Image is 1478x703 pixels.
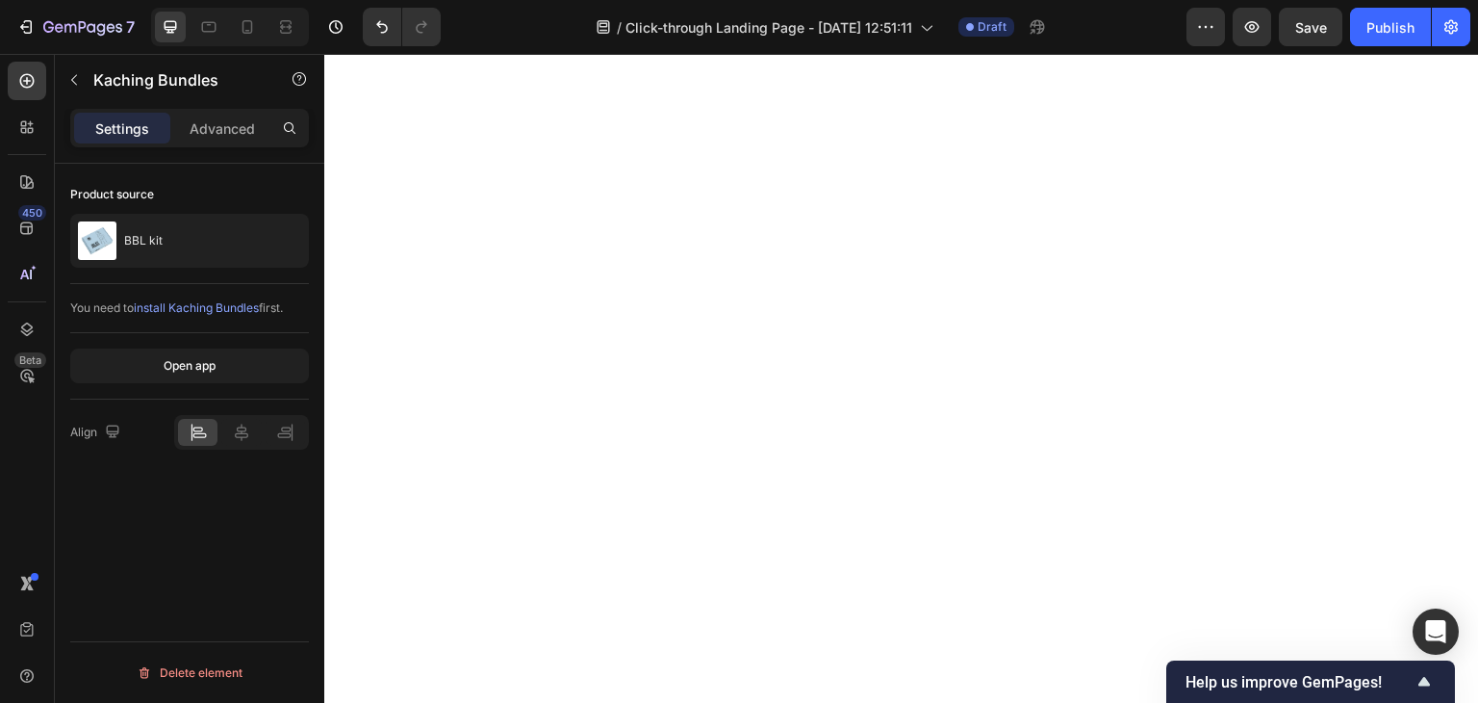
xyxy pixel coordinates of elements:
[324,54,1478,703] iframe: Design area
[1279,8,1342,46] button: Save
[1413,609,1459,655] div: Open Intercom Messenger
[617,17,622,38] span: /
[1366,17,1414,38] div: Publish
[14,352,46,368] div: Beta
[363,8,441,46] div: Undo/Redo
[78,221,116,260] img: product feature img
[70,420,124,446] div: Align
[8,8,143,46] button: 7
[70,186,154,203] div: Product source
[93,68,257,91] p: Kaching Bundles
[625,17,912,38] span: Click-through Landing Page - [DATE] 12:51:11
[70,349,309,383] button: Open app
[137,662,242,685] div: Delete element
[124,234,163,247] p: BBL kit
[1185,673,1413,691] span: Help us improve GemPages!
[70,299,309,317] div: You need to first.
[190,118,255,139] p: Advanced
[18,205,46,221] div: 450
[95,118,149,139] p: Settings
[1350,8,1431,46] button: Publish
[164,357,216,375] div: Open app
[1185,670,1436,693] button: Show survey - Help us improve GemPages!
[134,300,259,315] span: install Kaching Bundles
[1295,19,1327,36] span: Save
[126,15,135,39] p: 7
[70,658,309,689] button: Delete element
[978,18,1007,36] span: Draft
